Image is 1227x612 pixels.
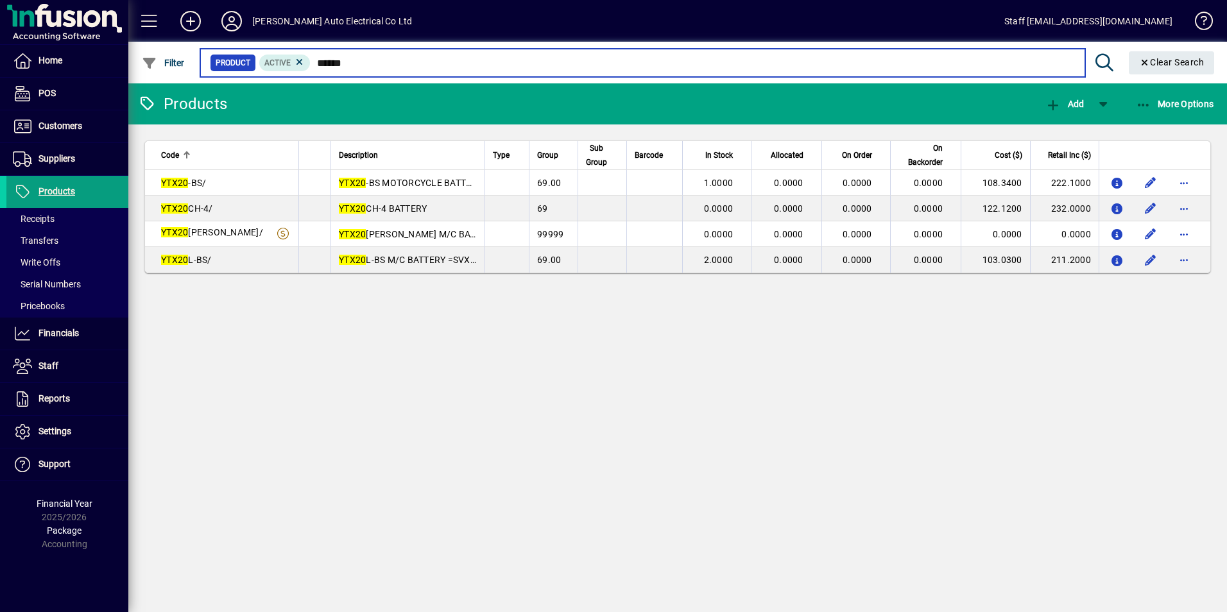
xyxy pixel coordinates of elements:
span: Description [339,148,378,162]
td: 122.1200 [961,196,1029,221]
span: Group [537,148,558,162]
div: Sub Group [586,141,619,169]
span: 69.00 [537,178,561,188]
a: Write Offs [6,251,128,273]
span: Serial Numbers [13,279,81,289]
span: 0.0000 [843,203,872,214]
a: Pricebooks [6,295,128,317]
button: Edit [1140,198,1161,219]
div: In Stock [691,148,744,162]
span: More Options [1136,99,1214,109]
td: 222.1000 [1030,170,1099,196]
span: In Stock [705,148,733,162]
button: More options [1174,250,1194,270]
a: Support [6,448,128,480]
span: On Backorder [898,141,943,169]
div: On Backorder [898,141,954,169]
span: Active [264,58,291,67]
em: YTX20 [339,229,366,239]
div: [PERSON_NAME] Auto Electrical Co Ltd [252,11,412,31]
span: 0.0000 [774,229,803,239]
span: 0.0000 [914,229,943,239]
div: Description [339,148,477,162]
span: 69.00 [537,255,561,265]
span: 0.0000 [704,203,734,214]
span: CH-4/ [161,203,213,214]
em: YTX20 [161,178,188,188]
div: Type [493,148,521,162]
a: Reports [6,383,128,415]
em: YTX20 [339,178,366,188]
a: Customers [6,110,128,142]
a: Financials [6,318,128,350]
span: Reports [39,393,70,404]
button: Add [1042,92,1087,115]
span: 2.0000 [704,255,734,265]
td: 103.0300 [961,247,1029,273]
div: Code [161,148,291,162]
span: CH-4 BATTERY [339,203,427,214]
button: More options [1174,173,1194,193]
span: Package [47,525,82,536]
span: Product [216,56,250,69]
em: YTX20 [339,255,366,265]
span: 0.0000 [704,229,734,239]
mat-chip: Activation Status: Active [259,55,311,71]
span: 1.0000 [704,178,734,188]
a: Staff [6,350,128,382]
span: Support [39,459,71,469]
a: Serial Numbers [6,273,128,295]
span: Barcode [635,148,663,162]
span: Add [1045,99,1084,109]
span: Retail Inc ($) [1048,148,1091,162]
span: POS [39,88,56,98]
span: -BS MOTORCYCLE BATTERY [339,178,483,188]
span: Transfers [13,235,58,246]
span: Clear Search [1139,57,1205,67]
button: Edit [1140,250,1161,270]
span: 0.0000 [914,255,943,265]
a: Transfers [6,230,128,251]
span: L-BS M/C BATTERY =SVXT-1 [339,255,482,265]
span: [PERSON_NAME] M/C BATTERY = LBS [339,229,548,239]
button: Clear [1129,51,1215,74]
span: Suppliers [39,153,75,164]
a: Home [6,45,128,77]
button: Profile [211,10,252,33]
td: 211.2000 [1030,247,1099,273]
button: More options [1174,224,1194,244]
span: 0.0000 [774,178,803,188]
a: POS [6,78,128,110]
em: YTX20 [161,227,188,237]
span: 0.0000 [774,203,803,214]
td: 108.3400 [961,170,1029,196]
span: -BS/ [161,178,206,188]
span: Cost ($) [995,148,1022,162]
span: Settings [39,426,71,436]
td: 232.0000 [1030,196,1099,221]
span: Code [161,148,179,162]
div: On Order [830,148,884,162]
span: 0.0000 [843,178,872,188]
span: Filter [142,58,185,68]
span: Staff [39,361,58,371]
div: Group [537,148,570,162]
span: L-BS/ [161,255,212,265]
span: Home [39,55,62,65]
a: Suppliers [6,143,128,175]
span: 0.0000 [843,229,872,239]
div: Allocated [759,148,814,162]
td: 0.0000 [1030,221,1099,247]
span: [PERSON_NAME]/ [161,227,263,237]
span: Financial Year [37,498,92,509]
span: 0.0000 [843,255,872,265]
span: 0.0000 [774,255,803,265]
button: More options [1174,198,1194,219]
a: Settings [6,416,128,448]
span: Products [39,186,75,196]
div: Barcode [635,148,674,162]
span: 99999 [537,229,563,239]
td: 0.0000 [961,221,1029,247]
span: Write Offs [13,257,60,268]
em: YTX20 [161,255,188,265]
